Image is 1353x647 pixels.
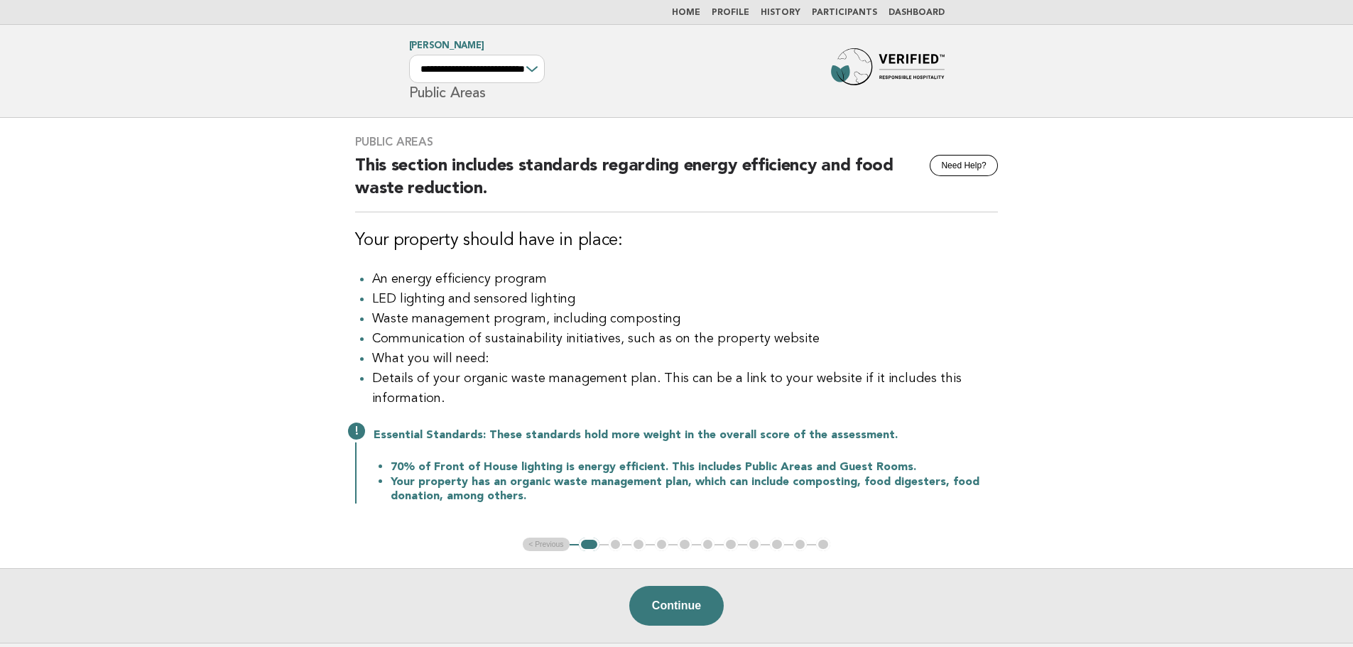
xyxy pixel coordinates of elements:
h1: Public Areas [409,42,545,100]
h3: Your property should have in place: [355,229,998,252]
a: Home [672,9,700,17]
img: Forbes Travel Guide [831,48,945,94]
a: History [761,9,800,17]
li: What you will need: [372,349,998,369]
li: An energy efficiency program [372,269,998,289]
li: LED lighting and sensored lighting [372,289,998,309]
a: Dashboard [889,9,945,17]
button: Need Help? [930,155,997,176]
li: Waste management program, including composting [372,309,998,329]
li: Your property has an organic waste management plan, which can include composting, food digesters,... [391,474,998,504]
h2: This section includes standards regarding energy efficiency and food waste reduction. [355,155,998,212]
li: Communication of sustainability initiatives, such as on the property website [372,329,998,349]
button: Continue [629,586,724,626]
h3: Public Areas [355,135,998,149]
a: [PERSON_NAME] [409,41,484,50]
p: Essential Standards: These standards hold more weight in the overall score of the assessment. [374,428,998,442]
li: Details of your organic waste management plan. This can be a link to your website if it includes ... [372,369,998,408]
button: 1 [579,538,599,552]
a: Participants [812,9,877,17]
a: Profile [712,9,749,17]
li: 70% of Front of House lighting is energy efficient. This includes Public Areas and Guest Rooms. [391,460,998,474]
